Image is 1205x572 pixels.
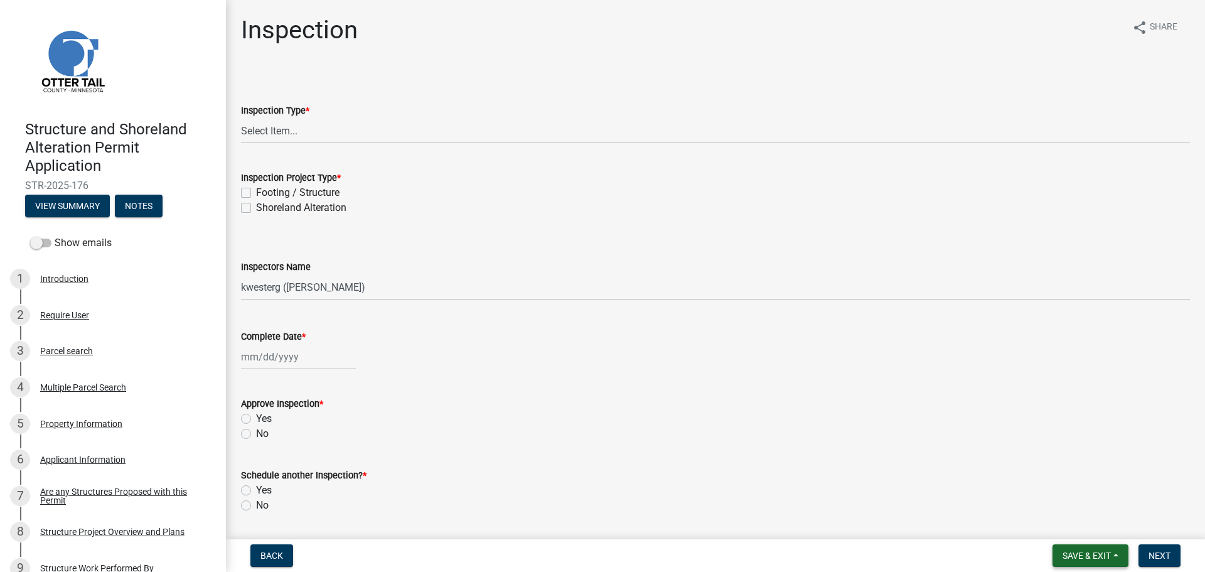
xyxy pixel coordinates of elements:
i: share [1132,20,1147,35]
button: Back [250,544,293,567]
input: mm/dd/yyyy [241,344,356,370]
button: shareShare [1122,15,1187,40]
div: Property Information [40,419,122,428]
wm-modal-confirm: Summary [25,202,110,212]
label: Yes [256,411,272,426]
button: Notes [115,195,163,217]
label: No [256,498,269,513]
div: 1 [10,269,30,289]
div: 4 [10,377,30,397]
label: Show emails [30,235,112,251]
button: View Summary [25,195,110,217]
h1: Inspection [241,15,358,45]
span: Next [1149,551,1170,561]
span: Save & Exit [1063,551,1111,561]
label: Schedule another Inspection? [241,472,367,480]
button: Next [1138,544,1181,567]
label: Yes [256,483,272,498]
div: 5 [10,414,30,434]
div: 8 [10,522,30,542]
div: Introduction [40,274,88,283]
div: Applicant Information [40,455,126,464]
label: Inspection Project Type [241,174,341,183]
span: Back [260,551,283,561]
label: Inspectors Name [241,263,311,272]
label: Footing / Structure [256,185,340,200]
div: 3 [10,341,30,361]
label: Inspection Type [241,107,309,116]
label: No [256,426,269,441]
div: 2 [10,305,30,325]
label: Approve Inspection [241,400,323,409]
div: Structure Project Overview and Plans [40,527,185,536]
span: STR-2025-176 [25,180,201,192]
wm-modal-confirm: Notes [115,202,163,212]
div: Multiple Parcel Search [40,383,126,392]
div: Parcel search [40,347,93,355]
div: 6 [10,450,30,470]
img: Otter Tail County, Minnesota [25,13,119,107]
div: Require User [40,311,89,320]
div: 7 [10,486,30,506]
label: Complete Date [241,333,306,342]
h4: Structure and Shoreland Alteration Permit Application [25,121,216,175]
button: Save & Exit [1052,544,1128,567]
label: Shoreland Alteration [256,200,346,215]
span: Share [1150,20,1177,35]
div: Are any Structures Proposed with this Permit [40,487,206,505]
